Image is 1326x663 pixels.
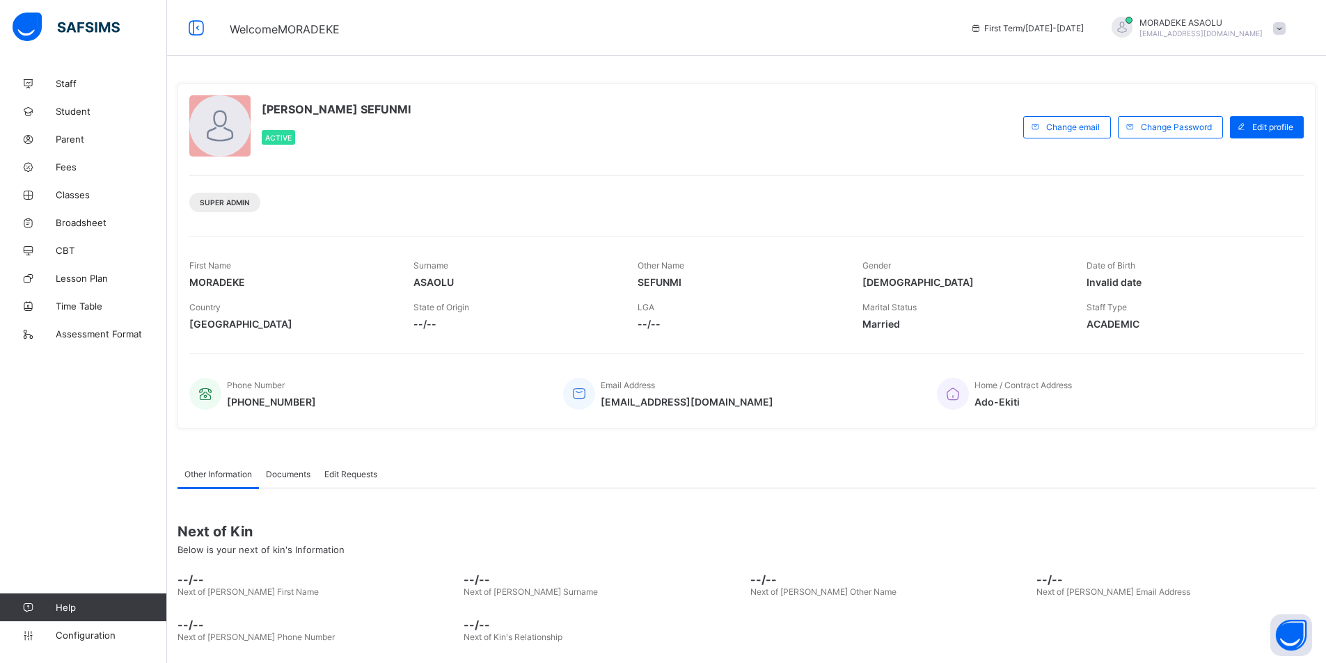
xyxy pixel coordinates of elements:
span: Other Name [638,260,684,271]
span: Next of [PERSON_NAME] First Name [177,586,319,597]
span: Next of Kin's Relationship [464,632,562,642]
span: Next of Kin [177,523,1316,540]
span: Broadsheet [56,217,167,228]
span: Assessment Format [56,328,167,340]
span: Active [265,134,292,142]
span: MORADEKE ASAOLU [1139,17,1263,28]
span: --/-- [638,318,841,330]
span: Date of Birth [1087,260,1135,271]
span: CBT [56,245,167,256]
span: Next of [PERSON_NAME] Phone Number [177,632,335,642]
span: Change email [1046,122,1100,132]
span: [GEOGRAPHIC_DATA] [189,318,393,330]
span: Gender [862,260,891,271]
span: State of Origin [413,302,469,312]
span: LGA [638,302,654,312]
span: Invalid date [1087,276,1290,288]
span: --/-- [177,573,457,586]
span: MORADEKE [189,276,393,288]
button: Open asap [1270,614,1312,656]
span: session/term information [970,23,1084,33]
span: Edit profile [1252,122,1293,132]
span: Help [56,602,166,613]
span: Time Table [56,301,167,312]
span: Documents [266,469,310,479]
span: Ado-Ekiti [974,396,1072,408]
span: Parent [56,134,167,145]
span: Below is your next of kin's Information [177,544,345,555]
span: Change Password [1141,122,1212,132]
span: Country [189,302,221,312]
span: [DEMOGRAPHIC_DATA] [862,276,1066,288]
span: --/-- [750,573,1029,586]
img: safsims [13,13,120,42]
span: Home / Contract Address [974,380,1072,390]
span: Welcome MORADEKE [230,22,340,36]
span: Edit Requests [324,469,377,479]
div: MORADEKEASAOLU [1098,17,1293,40]
span: [EMAIL_ADDRESS][DOMAIN_NAME] [601,396,773,408]
span: Surname [413,260,448,271]
span: Lesson Plan [56,273,167,284]
span: Super Admin [200,198,250,207]
span: Configuration [56,630,166,641]
span: Staff Type [1087,302,1127,312]
span: --/-- [413,318,617,330]
span: [EMAIL_ADDRESS][DOMAIN_NAME] [1139,29,1263,38]
span: [PERSON_NAME] SEFUNMI [262,102,411,116]
span: --/-- [464,573,743,586]
span: Next of [PERSON_NAME] Other Name [750,586,897,597]
span: First Name [189,260,231,271]
span: --/-- [464,618,743,632]
span: Phone Number [227,380,285,390]
span: Email Address [601,380,655,390]
span: Staff [56,78,167,89]
span: --/-- [177,618,457,632]
span: SEFUNMI [638,276,841,288]
span: Student [56,106,167,117]
span: ASAOLU [413,276,617,288]
span: Other Information [184,469,252,479]
span: Next of [PERSON_NAME] Email Address [1036,586,1190,597]
span: Classes [56,189,167,200]
span: Marital Status [862,302,917,312]
span: ACADEMIC [1087,318,1290,330]
span: [PHONE_NUMBER] [227,396,316,408]
span: Fees [56,161,167,173]
span: Married [862,318,1066,330]
span: Next of [PERSON_NAME] Surname [464,586,598,597]
span: --/-- [1036,573,1316,586]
